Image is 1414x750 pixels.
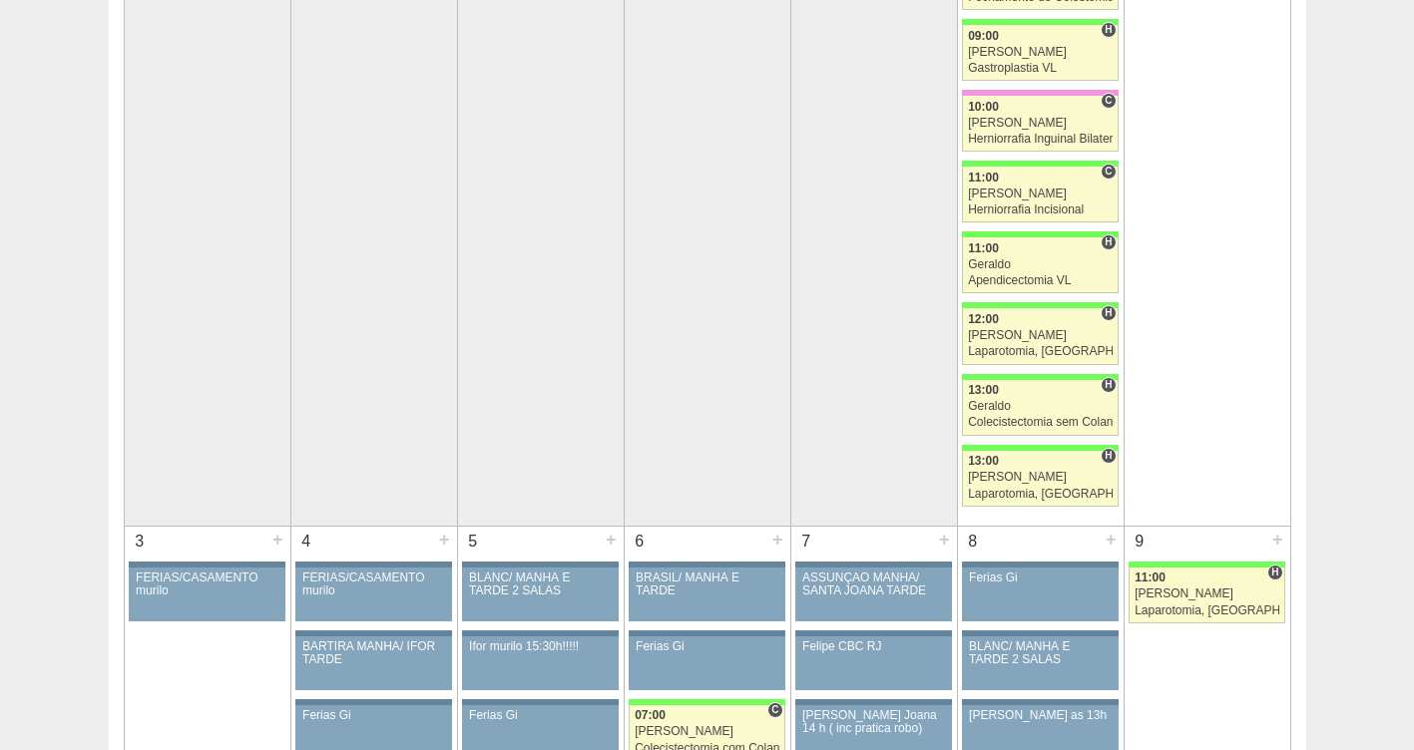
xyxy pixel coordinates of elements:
[802,571,945,597] div: ASSUNÇÃO MANHÃ/ SANTA JOANA TARDE
[962,374,1118,380] div: Key: Brasil
[469,640,612,653] div: Ifor murilo 15:30h!!!!!
[125,527,156,557] div: 3
[462,562,618,567] div: Key: Aviso
[968,171,999,185] span: 11:00
[625,527,656,557] div: 6
[1135,570,1166,584] span: 11:00
[968,100,999,114] span: 10:00
[968,416,1113,429] div: Colecistectomia sem Colangiografia VL
[795,699,951,705] div: Key: Aviso
[1101,448,1116,464] span: Hospital
[1101,377,1116,393] span: Hospital
[791,527,822,557] div: 7
[462,636,618,690] a: Ifor murilo 15:30h!!!!!
[1101,93,1116,109] span: Consultório
[462,699,618,705] div: Key: Aviso
[291,527,322,557] div: 4
[962,562,1118,567] div: Key: Aviso
[969,640,1112,666] div: BLANC/ MANHÃ E TARDE 2 SALAS
[968,312,999,326] span: 12:00
[968,274,1113,287] div: Apendicectomia VL
[636,640,778,653] div: Ferias Gi
[636,571,778,597] div: BRASIL/ MANHÃ E TARDE
[629,567,784,621] a: BRASIL/ MANHÃ E TARDE
[295,699,451,705] div: Key: Aviso
[1101,22,1116,38] span: Hospital
[767,702,782,718] span: Consultório
[968,133,1113,146] div: Herniorrafia Inguinal Bilateral
[629,699,784,705] div: Key: Brasil
[958,527,989,557] div: 8
[968,454,999,468] span: 13:00
[302,709,445,722] div: Ferias Gi
[1101,164,1116,180] span: Consultório
[968,117,1113,130] div: [PERSON_NAME]
[1135,604,1279,617] div: Laparotomia, [GEOGRAPHIC_DATA], Drenagem, Bridas VL
[962,445,1118,451] div: Key: Brasil
[302,571,445,597] div: FÉRIAS/CASAMENTO murilo
[962,19,1118,25] div: Key: Brasil
[968,400,1113,413] div: Geraldo
[1269,527,1286,553] div: +
[295,630,451,636] div: Key: Aviso
[968,62,1113,75] div: Gastroplastia VL
[968,203,1113,216] div: Herniorrafia Incisional
[1101,305,1116,321] span: Hospital
[962,630,1118,636] div: Key: Aviso
[969,709,1112,722] div: [PERSON_NAME] as 13h
[795,562,951,567] div: Key: Aviso
[769,527,786,553] div: +
[1267,564,1282,580] span: Hospital
[1125,527,1156,557] div: 9
[968,29,999,43] span: 09:00
[968,345,1113,358] div: Laparotomia, [GEOGRAPHIC_DATA], Drenagem, Bridas VL
[968,258,1113,271] div: Geraldo
[962,96,1118,152] a: C 10:00 [PERSON_NAME] Herniorrafia Inguinal Bilateral
[968,488,1113,501] div: Laparotomia, [GEOGRAPHIC_DATA], Drenagem, Bridas VL
[635,708,666,722] span: 07:00
[469,709,612,722] div: Ferias Gi
[629,562,784,567] div: Key: Aviso
[962,451,1118,507] a: H 13:00 [PERSON_NAME] Laparotomia, [GEOGRAPHIC_DATA], Drenagem, Bridas VL
[968,46,1113,59] div: [PERSON_NAME]
[962,90,1118,96] div: Key: Albert Einstein
[1129,567,1284,623] a: H 11:00 [PERSON_NAME] Laparotomia, [GEOGRAPHIC_DATA], Drenagem, Bridas VL
[295,562,451,567] div: Key: Aviso
[136,571,278,597] div: FÉRIAS/CASAMENTO murilo
[962,167,1118,222] a: C 11:00 [PERSON_NAME] Herniorrafia Incisional
[968,187,1113,200] div: [PERSON_NAME]
[968,383,999,397] span: 13:00
[795,636,951,690] a: Felipe CBC RJ
[458,527,489,557] div: 5
[962,25,1118,81] a: H 09:00 [PERSON_NAME] Gastroplastia VL
[962,237,1118,293] a: H 11:00 Geraldo Apendicectomia VL
[802,709,945,735] div: [PERSON_NAME] Joana 14 h ( inc pratica robo)
[968,471,1113,484] div: [PERSON_NAME]
[962,699,1118,705] div: Key: Aviso
[968,329,1113,342] div: [PERSON_NAME]
[635,725,779,738] div: [PERSON_NAME]
[295,567,451,621] a: FÉRIAS/CASAMENTO murilo
[436,527,453,553] div: +
[1101,234,1116,250] span: Hospital
[962,308,1118,364] a: H 12:00 [PERSON_NAME] Laparotomia, [GEOGRAPHIC_DATA], Drenagem, Bridas VL
[462,630,618,636] div: Key: Aviso
[962,567,1118,621] a: Ferias Gi
[795,567,951,621] a: ASSUNÇÃO MANHÃ/ SANTA JOANA TARDE
[968,241,999,255] span: 11:00
[1135,587,1279,600] div: [PERSON_NAME]
[962,380,1118,436] a: H 13:00 Geraldo Colecistectomia sem Colangiografia VL
[795,630,951,636] div: Key: Aviso
[802,640,945,653] div: Felipe CBC RJ
[962,636,1118,690] a: BLANC/ MANHÃ E TARDE 2 SALAS
[962,161,1118,167] div: Key: Brasil
[462,567,618,621] a: BLANC/ MANHÃ E TARDE 2 SALAS
[1129,562,1284,567] div: Key: Brasil
[129,567,284,621] a: FÉRIAS/CASAMENTO murilo
[603,527,620,553] div: +
[936,527,953,553] div: +
[969,571,1112,584] div: Ferias Gi
[302,640,445,666] div: BARTIRA MANHÃ/ IFOR TARDE
[469,571,612,597] div: BLANC/ MANHÃ E TARDE 2 SALAS
[129,562,284,567] div: Key: Aviso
